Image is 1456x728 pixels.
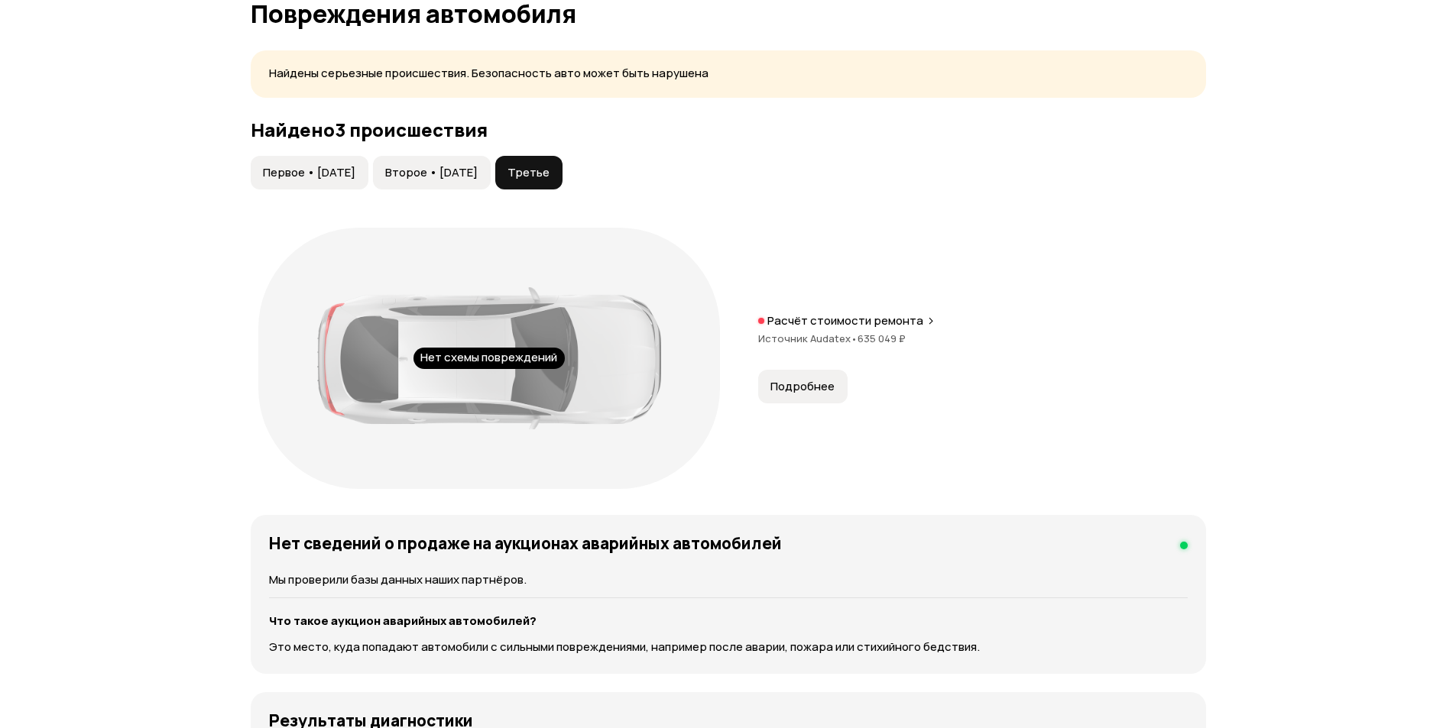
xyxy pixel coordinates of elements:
[269,639,1188,655] p: Это место, куда попадают автомобили с сильными повреждениями, например после аварии, пожара или с...
[251,119,1206,141] h3: Найдено 3 происшествия
[373,156,491,189] button: Второе • [DATE]
[269,571,1188,588] p: Мы проверили базы данных наших партнёров.
[269,66,1188,82] p: Найдены серьезные происшествия. Безопасность авто может быть нарушена
[269,533,782,553] h4: Нет сведений о продаже на аукционах аварийных автомобилей
[770,379,835,394] span: Подробнее
[251,156,368,189] button: Первое • [DATE]
[263,165,355,180] span: Первое • [DATE]
[851,332,858,345] span: •
[758,332,858,345] span: Источник Audatex
[758,370,848,403] button: Подробнее
[495,156,563,189] button: Третье
[507,165,550,180] span: Третье
[385,165,478,180] span: Второе • [DATE]
[858,332,906,345] span: 635 049 ₽
[269,613,537,629] strong: Что такое аукцион аварийных автомобилей?
[767,313,923,328] p: Расчёт стоимости ремонта
[413,348,565,369] div: Нет схемы повреждений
